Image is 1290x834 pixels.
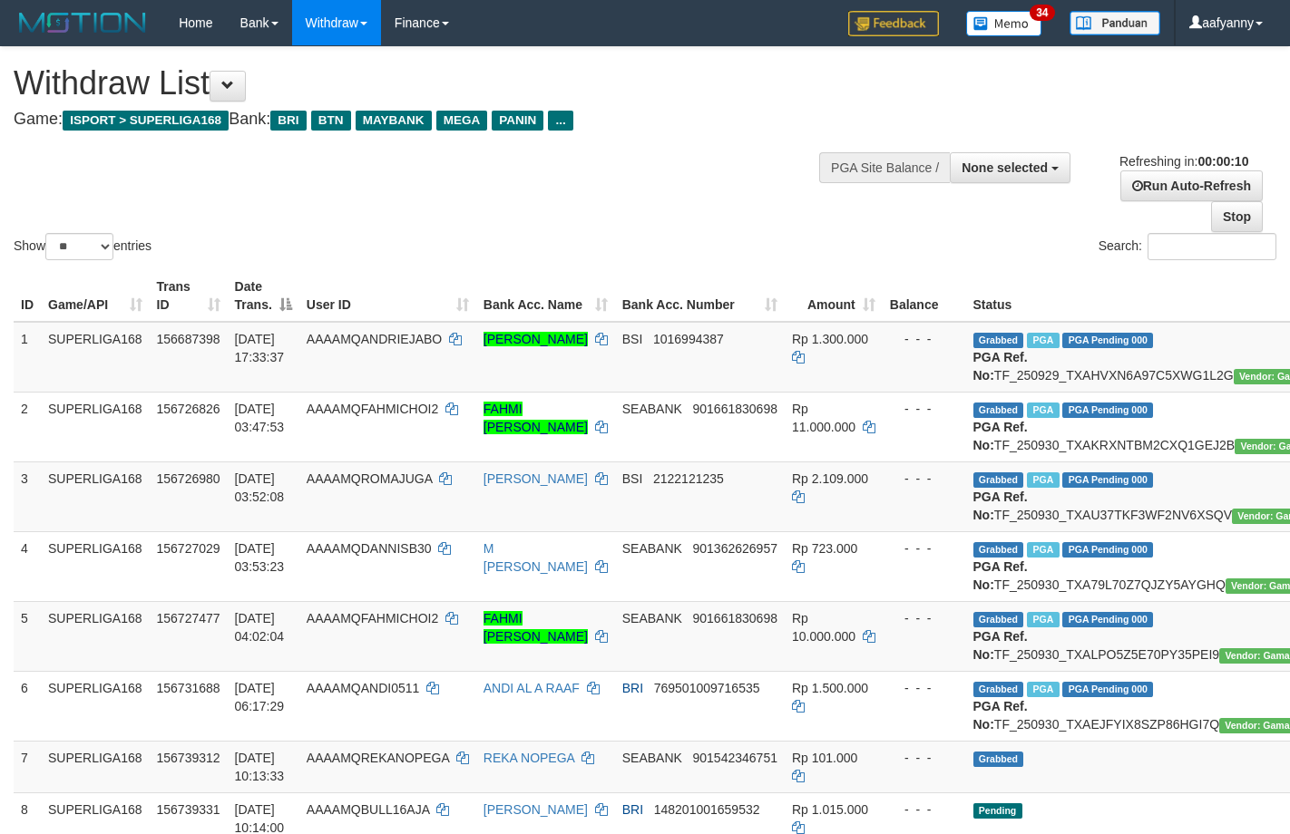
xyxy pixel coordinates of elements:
span: Rp 1.500.000 [792,681,868,695]
span: Refreshing in: [1119,154,1248,169]
span: MEGA [436,111,488,131]
span: Rp 2.109.000 [792,471,868,486]
th: Bank Acc. Name: activate to sort column ascending [476,270,615,322]
span: Rp 1.300.000 [792,332,868,346]
div: - - - [890,470,959,488]
span: Grabbed [973,402,1024,418]
span: AAAAMQDANNISB30 [307,541,432,556]
span: 156739331 [157,802,220,817]
span: [DATE] 03:52:08 [235,471,285,504]
th: Game/API: activate to sort column ascending [41,270,150,322]
select: Showentries [45,233,113,260]
td: SUPERLIGA168 [41,392,150,461]
h4: Game: Bank: [14,111,842,129]
span: [DATE] 17:33:37 [235,332,285,364]
b: PGA Ref. No: [973,629,1028,662]
td: SUPERLIGA168 [41,601,150,671]
span: Copy 901661830698 to clipboard [693,402,777,416]
img: Feedback.jpg [848,11,939,36]
span: Marked by aafromsomean [1027,472,1059,488]
span: 156727477 [157,611,220,625]
span: Copy 769501009716535 to clipboard [654,681,760,695]
span: [DATE] 03:47:53 [235,402,285,434]
span: None selected [962,160,1048,175]
span: AAAAMQANDI0511 [307,681,420,695]
button: None selected [950,152,1070,183]
span: ... [548,111,572,131]
span: Rp 1.015.000 [792,802,868,817]
span: PGA Pending [1062,682,1153,697]
td: SUPERLIGA168 [41,741,150,792]
span: [DATE] 10:13:33 [235,751,285,783]
th: Amount: activate to sort column ascending [785,270,883,322]
span: Marked by aafsoycanthlai [1027,333,1059,348]
span: SEABANK [622,611,682,625]
div: - - - [890,679,959,697]
span: MAYBANK [356,111,432,131]
span: AAAAMQREKANOPEGA [307,751,449,765]
span: Grabbed [973,472,1024,488]
span: Grabbed [973,333,1024,348]
div: - - - [890,749,959,767]
span: AAAAMQROMAJUGA [307,471,432,486]
span: Marked by aafandaneth [1027,612,1059,627]
span: Marked by aafromsomean [1027,682,1059,697]
span: 156726980 [157,471,220,486]
a: [PERSON_NAME] [484,332,588,346]
span: Rp 10.000.000 [792,611,855,644]
b: PGA Ref. No: [973,699,1028,732]
td: 5 [14,601,41,671]
td: SUPERLIGA168 [41,461,150,531]
span: BRI [622,802,643,817]
span: AAAAMQANDRIEJABO [307,332,442,346]
span: SEABANK [622,541,682,556]
span: BRI [622,681,643,695]
span: AAAAMQBULL16AJA [307,802,429,817]
div: - - - [890,609,959,627]
td: 4 [14,531,41,601]
strong: 00:00:10 [1197,154,1248,169]
span: AAAAMQFAHMICHOI2 [307,611,438,625]
a: M [PERSON_NAME] [484,541,588,574]
span: ISPORT > SUPERLIGA168 [63,111,229,131]
span: 156726826 [157,402,220,416]
th: Trans ID: activate to sort column ascending [150,270,228,322]
a: Stop [1211,201,1263,232]
div: - - - [890,539,959,558]
span: Pending [973,803,1022,819]
input: Search: [1148,233,1276,260]
a: [PERSON_NAME] [484,802,588,817]
span: Rp 11.000.000 [792,402,855,434]
span: Copy 148201001659532 to clipboard [654,802,760,817]
span: AAAAMQFAHMICHOI2 [307,402,438,416]
span: 156727029 [157,541,220,556]
span: Copy 901542346751 to clipboard [693,751,777,765]
span: BTN [311,111,351,131]
span: Rp 101.000 [792,751,857,765]
label: Search: [1099,233,1276,260]
label: Show entries [14,233,151,260]
b: PGA Ref. No: [973,350,1028,383]
div: PGA Site Balance / [819,152,950,183]
b: PGA Ref. No: [973,490,1028,522]
span: Copy 1016994387 to clipboard [653,332,724,346]
a: Run Auto-Refresh [1120,170,1263,201]
b: PGA Ref. No: [973,420,1028,452]
span: BSI [622,471,643,486]
th: Date Trans.: activate to sort column descending [228,270,299,322]
th: Balance [883,270,966,322]
img: panduan.png [1070,11,1160,35]
a: ANDI AL A RAAF [484,681,580,695]
div: - - - [890,800,959,819]
span: [DATE] 03:53:23 [235,541,285,574]
b: PGA Ref. No: [973,559,1028,592]
a: [PERSON_NAME] [484,471,588,486]
td: 6 [14,671,41,741]
span: PGA Pending [1062,612,1153,627]
td: SUPERLIGA168 [41,671,150,741]
td: SUPERLIGA168 [41,531,150,601]
td: 7 [14,741,41,792]
span: Grabbed [973,682,1024,697]
a: REKA NOPEGA [484,751,574,765]
span: Marked by aafandaneth [1027,542,1059,558]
